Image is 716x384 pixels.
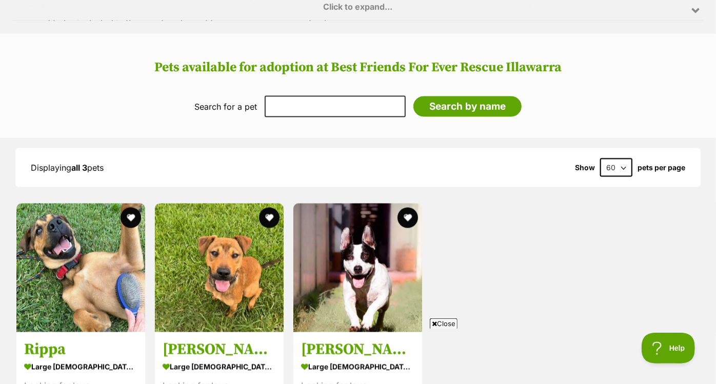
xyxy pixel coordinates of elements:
button: favourite [259,208,280,228]
label: Search for a pet [194,102,257,111]
label: pets per page [638,164,685,172]
button: favourite [398,208,419,228]
img: Rippa [16,204,145,332]
img: Biggie Smallz [293,204,422,332]
h3: Rippa [24,340,137,359]
strong: all 3 [71,163,87,173]
h2: Pets available for adoption at Best Friends For Ever Rescue Illawarra [10,60,706,75]
span: Show [575,164,595,172]
button: favourite [121,208,141,228]
img: Butch [155,204,284,332]
div: large [DEMOGRAPHIC_DATA] Dog [24,359,137,374]
iframe: Advertisement [109,333,607,379]
span: Close [430,318,458,329]
iframe: Help Scout Beacon - Open [642,333,695,363]
input: Search by name [413,96,522,117]
span: Displaying pets [31,163,104,173]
